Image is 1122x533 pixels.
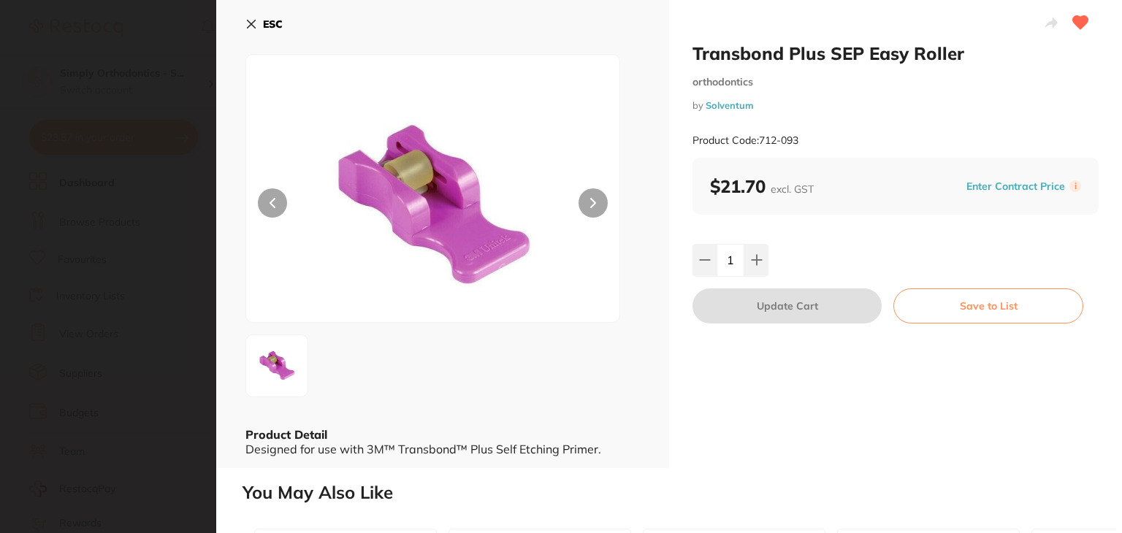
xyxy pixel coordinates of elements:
[245,12,283,37] button: ESC
[692,134,798,147] small: Product Code: 712-093
[771,183,814,196] span: excl. GST
[692,288,882,323] button: Update Cart
[243,483,1116,503] h2: You May Also Like
[962,180,1069,193] button: Enter Contract Price
[692,42,1099,64] h2: Transbond Plus SEP Easy Roller
[245,442,640,456] div: Designed for use with 3M™ Transbond™ Plus Self Etching Primer.
[893,288,1083,323] button: Save to List
[710,175,814,197] b: $21.70
[263,18,283,31] b: ESC
[692,76,1099,88] small: orthodontics
[321,91,545,322] img: LTA5My1qcGc
[251,344,303,388] img: LTA5My1qcGc
[245,427,327,442] b: Product Detail
[692,100,1099,111] small: by
[706,99,754,111] a: Solventum
[1069,180,1081,192] label: i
